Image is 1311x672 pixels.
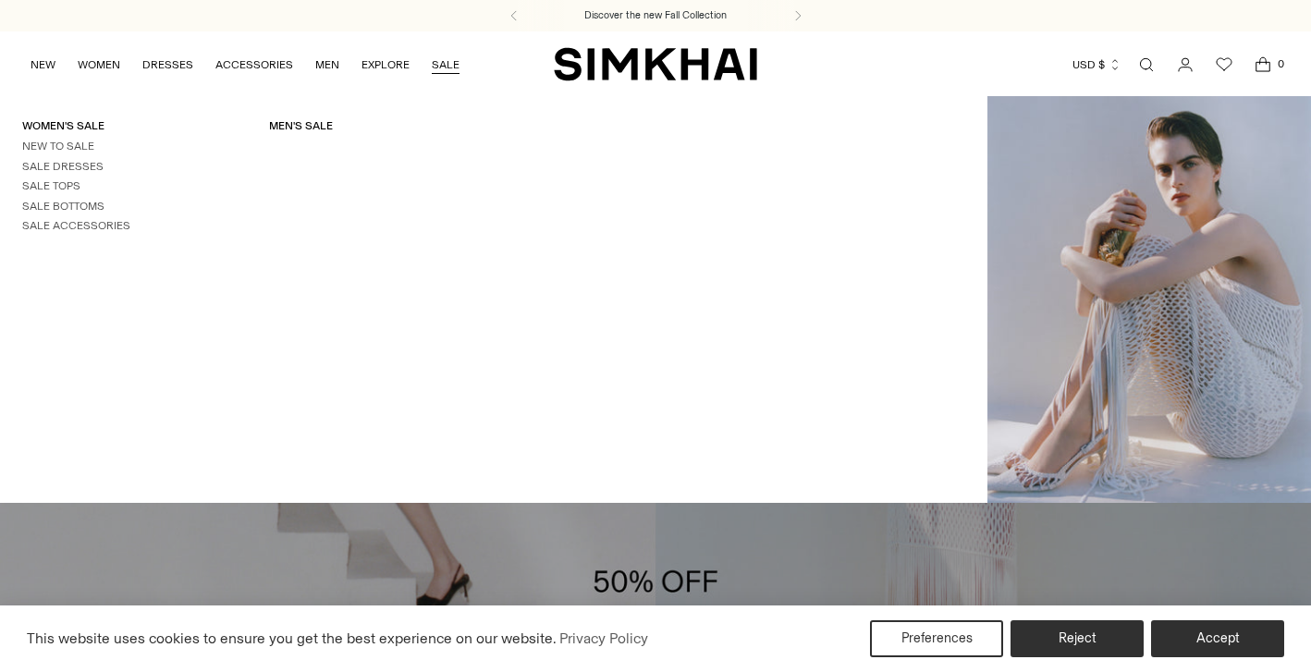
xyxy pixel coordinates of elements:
a: Privacy Policy (opens in a new tab) [557,625,651,653]
a: NEW [31,44,55,85]
a: ACCESSORIES [215,44,293,85]
a: SIMKHAI [554,46,757,82]
a: Go to the account page [1167,46,1204,83]
button: Preferences [870,620,1003,657]
a: MEN [315,44,339,85]
a: Open search modal [1128,46,1165,83]
span: This website uses cookies to ensure you get the best experience on our website. [27,629,557,647]
a: Discover the new Fall Collection [584,8,727,23]
a: SALE [432,44,459,85]
button: USD $ [1072,44,1121,85]
a: EXPLORE [361,44,410,85]
a: Open cart modal [1244,46,1281,83]
button: Accept [1151,620,1284,657]
a: DRESSES [142,44,193,85]
a: Wishlist [1206,46,1243,83]
span: 0 [1272,55,1289,72]
a: WOMEN [78,44,120,85]
button: Reject [1011,620,1144,657]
